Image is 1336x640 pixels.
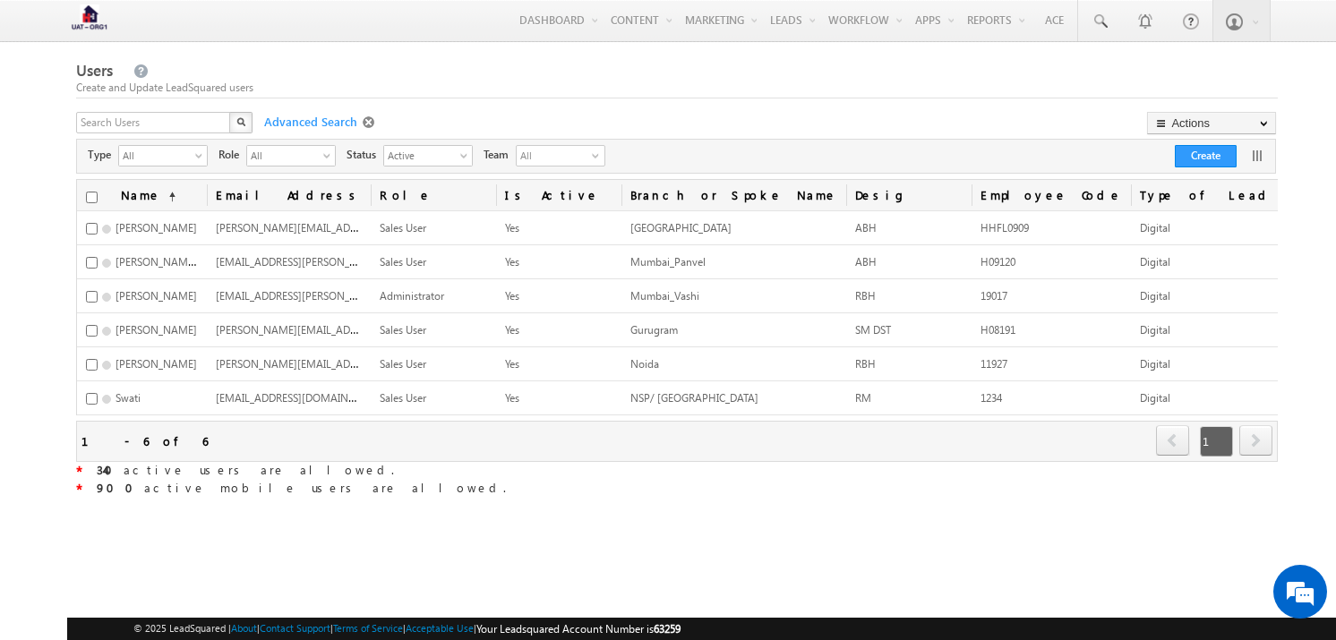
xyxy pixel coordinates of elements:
[981,221,1029,235] span: HHFL0909
[517,146,588,166] span: All
[1156,425,1189,456] span: prev
[323,150,338,160] span: select
[88,147,118,163] span: Type
[112,180,184,210] a: Name
[380,255,426,269] span: Sales User
[97,480,144,495] strong: 900
[1239,427,1272,456] a: next
[380,323,426,337] span: Sales User
[630,221,732,235] span: [GEOGRAPHIC_DATA]
[1156,427,1190,456] a: prev
[116,253,221,269] span: [PERSON_NAME] ABH
[630,323,678,337] span: Gurugram
[384,146,458,164] span: Active
[216,287,468,303] span: [EMAIL_ADDRESS][PERSON_NAME][DOMAIN_NAME]
[67,4,112,36] img: Custom Logo
[855,289,876,303] span: RBH
[981,357,1007,371] span: 11927
[236,117,245,126] img: Search
[216,253,468,269] span: [EMAIL_ADDRESS][PERSON_NAME][DOMAIN_NAME]
[216,219,468,235] span: [PERSON_NAME][EMAIL_ADDRESS][DOMAIN_NAME]
[460,150,475,160] span: select
[1140,289,1170,303] span: Digital
[76,80,1279,96] div: Create and Update LeadSquared users
[484,147,516,163] span: Team
[1140,357,1170,371] span: Digital
[116,289,197,303] span: [PERSON_NAME]
[981,391,1002,405] span: 1234
[621,180,846,210] a: Branch or Spoke Name
[1175,145,1237,167] button: Create
[380,289,444,303] span: Administrator
[1140,323,1170,337] span: Digital
[247,146,321,164] span: All
[505,221,519,235] span: Yes
[371,180,496,210] a: Role
[505,323,519,337] span: Yes
[1140,255,1170,269] span: Digital
[1239,425,1272,456] span: next
[97,462,124,477] strong: 340
[333,622,403,634] a: Terms of Service
[505,391,519,405] span: Yes
[218,147,246,163] span: Role
[116,221,197,235] span: [PERSON_NAME]
[630,289,699,303] span: Mumbai_Vashi
[116,323,197,337] span: [PERSON_NAME]
[161,190,176,204] span: (sorted ascending)
[97,462,394,477] span: active users are allowed.
[216,321,550,337] span: [PERSON_NAME][EMAIL_ADDRESS][PERSON_NAME][DOMAIN_NAME]
[630,255,706,269] span: Mumbai_Panvel
[476,622,681,636] span: Your Leadsquared Account Number is
[380,357,426,371] span: Sales User
[855,255,877,269] span: ABH
[505,289,519,303] span: Yes
[1140,221,1170,235] span: Digital
[380,221,426,235] span: Sales User
[505,357,519,371] span: Yes
[505,255,519,269] span: Yes
[76,60,113,81] span: Users
[260,622,330,634] a: Contact Support
[981,289,1007,303] span: 19017
[216,355,550,371] span: [PERSON_NAME][EMAIL_ADDRESS][PERSON_NAME][DOMAIN_NAME]
[972,180,1131,210] a: Employee Code
[347,147,383,163] span: Status
[97,480,506,495] span: active mobile users are allowed.
[1131,180,1281,210] a: Type of Lead
[855,221,877,235] span: ABH
[630,357,659,371] span: Noida
[981,255,1015,269] span: H09120
[406,622,474,634] a: Acceptable Use
[1147,112,1276,134] button: Actions
[1140,391,1170,405] span: Digital
[116,357,197,371] span: [PERSON_NAME]
[846,180,972,210] a: Desig
[855,357,876,371] span: RBH
[981,323,1015,337] span: H08191
[496,180,621,210] a: Is Active
[630,391,758,405] span: NSP/ [GEOGRAPHIC_DATA]
[1200,426,1233,457] span: 1
[195,150,210,160] span: select
[855,391,871,405] span: RM
[231,622,257,634] a: About
[255,114,363,130] span: Advanced Search
[81,431,208,451] div: 1 - 6 of 6
[654,622,681,636] span: 63259
[76,112,232,133] input: Search Users
[380,391,426,405] span: Sales User
[116,391,141,405] span: Swati
[216,389,387,405] span: [EMAIL_ADDRESS][DOMAIN_NAME]
[855,323,891,337] span: SM DST
[207,180,371,210] a: Email Address
[133,620,681,637] span: © 2025 LeadSquared | | | | |
[119,146,193,164] span: All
